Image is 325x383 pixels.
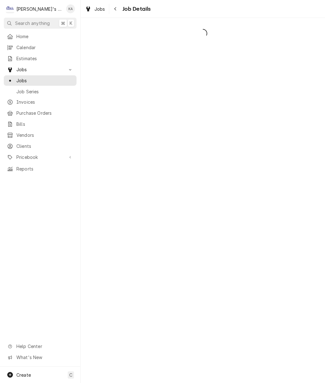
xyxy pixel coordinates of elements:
span: ⌘ [61,20,65,26]
div: Korey Austin's Avatar [66,4,75,13]
div: [PERSON_NAME]'s Refrigeration [16,6,63,12]
span: Search anything [15,20,50,26]
a: Go to Help Center [4,341,77,351]
a: Vendors [4,130,77,140]
a: Bills [4,119,77,129]
span: Job Details [121,5,151,13]
a: Calendar [4,42,77,53]
span: Purchase Orders [16,110,73,116]
a: Invoices [4,97,77,107]
div: KA [66,4,75,13]
a: Clients [4,141,77,151]
span: Help Center [16,343,73,350]
span: What's New [16,354,73,361]
a: Go to What's New [4,352,77,363]
span: Jobs [94,6,105,12]
span: Loading... [81,27,325,40]
span: Estimates [16,55,73,62]
span: Home [16,33,73,40]
span: K [70,20,72,26]
span: Reports [16,165,73,172]
a: Home [4,31,77,42]
a: Jobs [4,75,77,86]
button: Search anything⌘K [4,18,77,29]
a: Jobs [83,4,108,14]
span: Jobs [16,66,64,73]
span: Invoices [16,99,73,105]
a: Go to Pricebook [4,152,77,162]
span: C [69,372,72,378]
a: Estimates [4,53,77,64]
a: Go to Jobs [4,64,77,75]
a: Reports [4,164,77,174]
span: Create [16,372,31,378]
a: Job Series [4,86,77,97]
span: Job Series [16,88,73,95]
span: Pricebook [16,154,64,160]
span: Vendors [16,132,73,138]
button: Navigate back [111,4,121,14]
div: Clay's Refrigeration's Avatar [6,4,14,13]
span: Jobs [16,77,73,84]
span: Clients [16,143,73,149]
a: Purchase Orders [4,108,77,118]
span: Calendar [16,44,73,51]
div: C [6,4,14,13]
span: Bills [16,121,73,127]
